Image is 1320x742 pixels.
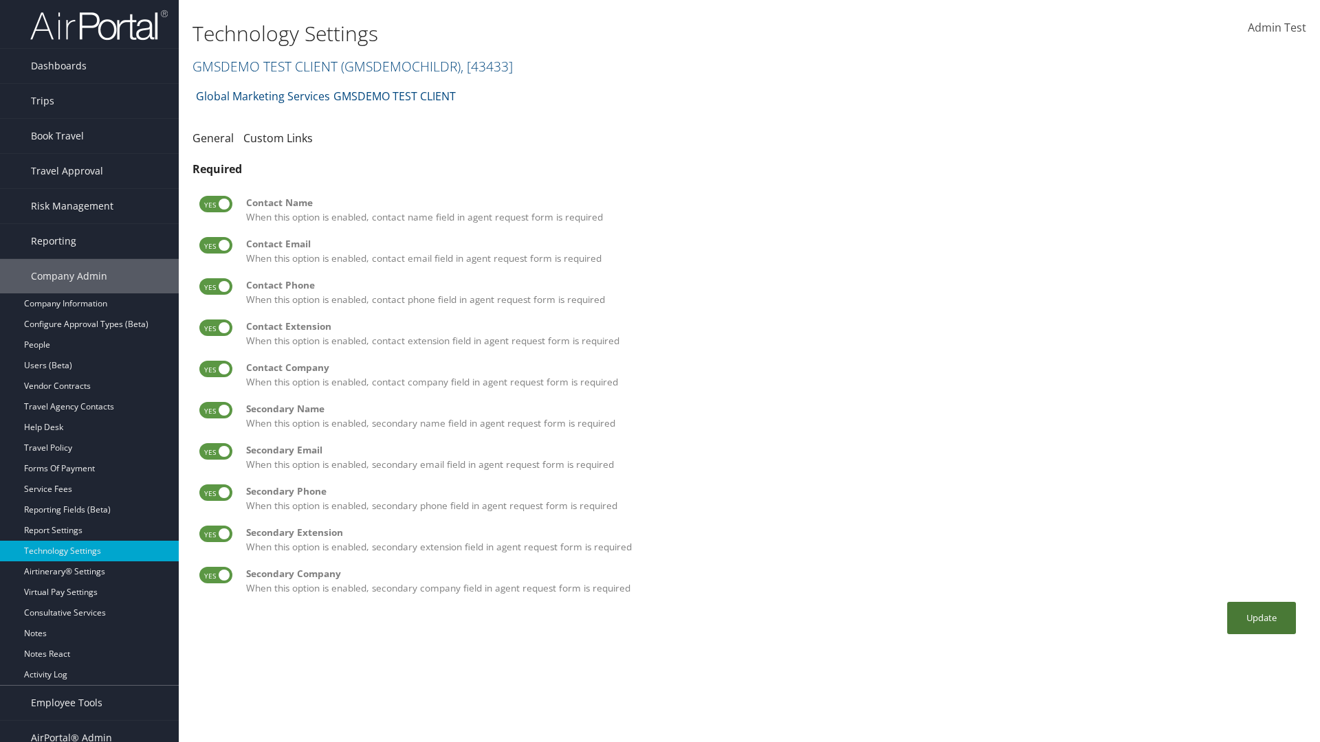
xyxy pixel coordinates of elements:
button: Update [1227,602,1296,634]
span: Dashboards [31,49,87,83]
a: Custom Links [243,131,313,146]
span: , [ 43433 ] [461,57,513,76]
span: Employee Tools [31,686,102,720]
a: Admin Test [1248,7,1306,49]
div: Contact Company [246,361,1299,374]
span: Risk Management [31,189,113,223]
a: GMSDEMO TEST CLIENT [333,82,456,110]
span: Book Travel [31,119,84,153]
a: Global Marketing Services [196,82,330,110]
div: Contact Email [246,237,1299,251]
div: Secondary Company [246,567,1299,581]
label: When this option is enabled, contact name field in agent request form is required [246,196,1299,224]
label: When this option is enabled, secondary phone field in agent request form is required [246,484,1299,513]
div: Secondary Phone [246,484,1299,498]
img: airportal-logo.png [30,9,168,41]
div: Contact Name [246,196,1299,210]
h1: Technology Settings [192,19,935,48]
label: When this option is enabled, secondary extension field in agent request form is required [246,526,1299,554]
label: When this option is enabled, secondary name field in agent request form is required [246,402,1299,430]
div: Contact Extension [246,319,1299,333]
span: Company Admin [31,259,107,293]
div: Required [192,161,1306,177]
div: Contact Phone [246,278,1299,292]
span: Travel Approval [31,154,103,188]
label: When this option is enabled, contact phone field in agent request form is required [246,278,1299,306]
div: Secondary Extension [246,526,1299,539]
div: Secondary Email [246,443,1299,457]
a: General [192,131,234,146]
label: When this option is enabled, secondary email field in agent request form is required [246,443,1299,471]
label: When this option is enabled, secondary company field in agent request form is required [246,567,1299,595]
span: ( GMSDEMOCHILDR ) [341,57,461,76]
label: When this option is enabled, contact company field in agent request form is required [246,361,1299,389]
span: Admin Test [1248,20,1306,35]
label: When this option is enabled, contact extension field in agent request form is required [246,319,1299,348]
span: Reporting [31,224,76,258]
a: GMSDEMO TEST CLIENT [192,57,513,76]
span: Trips [31,84,54,118]
label: When this option is enabled, contact email field in agent request form is required [246,237,1299,265]
div: Secondary Name [246,402,1299,416]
